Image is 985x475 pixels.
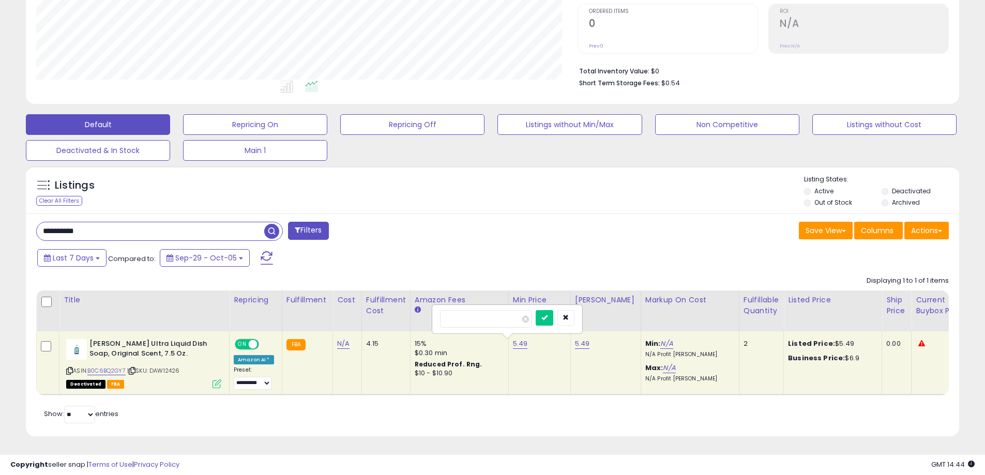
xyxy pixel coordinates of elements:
[589,18,757,32] h2: 0
[36,196,82,206] div: Clear All Filters
[513,339,528,349] a: 5.49
[234,355,274,364] div: Amazon AI *
[867,276,949,286] div: Displaying 1 to 1 of 1 items
[286,295,328,305] div: Fulfillment
[66,339,87,360] img: 21z95U2442L._SL40_.jpg
[579,67,649,75] b: Total Inventory Value:
[415,295,504,305] div: Amazon Fees
[44,409,118,419] span: Show: entries
[861,225,893,236] span: Columns
[804,175,959,185] p: Listing States:
[886,339,903,348] div: 0.00
[655,114,799,135] button: Non Competitive
[37,249,107,267] button: Last 7 Days
[89,339,215,361] b: [PERSON_NAME] Ultra Liquid Dish Soap, Original Scent, 7.5 Oz.
[127,366,180,375] span: | SKU: DAW12426
[366,295,406,316] div: Fulfillment Cost
[645,339,661,348] b: Min:
[88,459,132,469] a: Terms of Use
[288,222,328,240] button: Filters
[744,295,779,316] div: Fulfillable Quantity
[660,339,673,349] a: N/A
[799,222,853,239] button: Save View
[236,340,249,349] span: ON
[589,43,603,49] small: Prev: 0
[160,249,250,267] button: Sep-29 - Oct-05
[661,78,680,88] span: $0.54
[589,9,757,14] span: Ordered Items
[10,460,179,470] div: seller snap | |
[337,339,350,349] a: N/A
[134,459,179,469] a: Privacy Policy
[10,459,48,469] strong: Copyright
[64,295,225,305] div: Title
[234,295,278,305] div: Repricing
[183,140,327,161] button: Main 1
[175,253,237,263] span: Sep-29 - Oct-05
[66,339,221,387] div: ASIN:
[53,253,94,263] span: Last 7 Days
[645,295,735,305] div: Markup on Cost
[645,375,731,382] p: N/A Profit [PERSON_NAME]
[497,114,642,135] button: Listings without Min/Max
[575,295,637,305] div: [PERSON_NAME]
[415,348,501,358] div: $0.30 min
[645,351,731,358] p: N/A Profit [PERSON_NAME]
[892,198,920,207] label: Archived
[904,222,949,239] button: Actions
[415,369,501,378] div: $10 - $10.90
[183,114,327,135] button: Repricing On
[788,354,874,363] div: $6.9
[788,339,874,348] div: $5.49
[107,380,125,389] span: FBA
[788,295,877,305] div: Listed Price
[780,43,800,49] small: Prev: N/A
[415,305,421,315] small: Amazon Fees.
[257,340,274,349] span: OFF
[788,339,835,348] b: Listed Price:
[366,339,402,348] div: 4.15
[415,360,482,369] b: Reduced Prof. Rng.
[780,9,948,14] span: ROI
[579,79,660,87] b: Short Term Storage Fees:
[579,64,941,76] li: $0
[55,178,95,193] h5: Listings
[66,380,105,389] span: All listings that are unavailable for purchase on Amazon for any reason other than out-of-stock
[26,140,170,161] button: Deactivated & In Stock
[916,295,969,316] div: Current Buybox Price
[26,114,170,135] button: Default
[234,366,274,390] div: Preset:
[513,295,566,305] div: Min Price
[812,114,957,135] button: Listings without Cost
[744,339,776,348] div: 2
[854,222,903,239] button: Columns
[286,339,306,350] small: FBA
[814,198,852,207] label: Out of Stock
[415,339,501,348] div: 15%
[87,366,126,375] a: B0C6BQ2GY7
[788,353,845,363] b: Business Price:
[780,18,948,32] h2: N/A
[892,187,931,195] label: Deactivated
[641,290,739,331] th: The percentage added to the cost of goods (COGS) that forms the calculator for Min & Max prices.
[645,363,663,373] b: Max:
[575,339,590,349] a: 5.49
[108,254,156,264] span: Compared to:
[663,363,675,373] a: N/A
[931,459,975,469] span: 2025-10-13 14:44 GMT
[814,187,834,195] label: Active
[337,295,357,305] div: Cost
[340,114,484,135] button: Repricing Off
[886,295,907,316] div: Ship Price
